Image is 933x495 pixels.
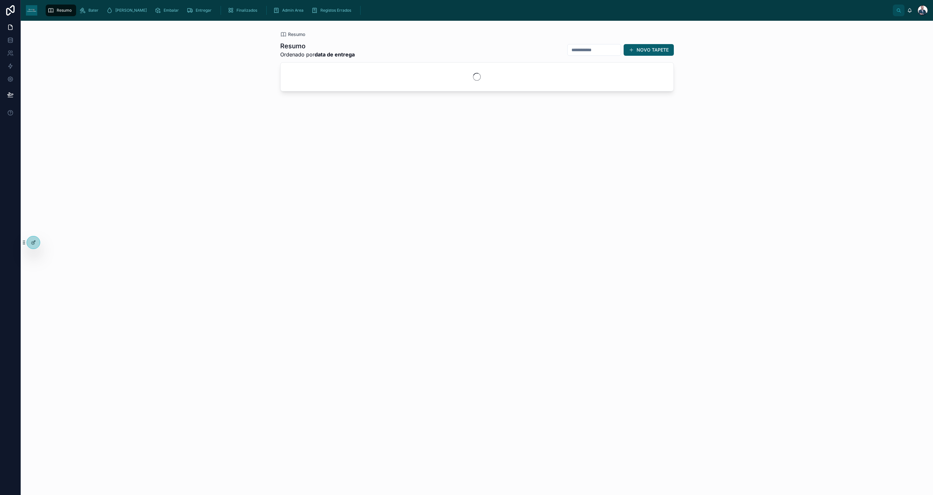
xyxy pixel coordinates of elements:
span: [PERSON_NAME] [115,8,147,13]
span: Bater [88,8,98,13]
span: Admin Area [282,8,304,13]
a: Entregar [185,5,216,16]
span: Registos Errados [320,8,351,13]
a: Bater [77,5,103,16]
span: Resumo [57,8,72,13]
span: Finalizados [236,8,257,13]
strong: data de entrega [315,51,355,58]
div: scrollable content [42,3,893,18]
a: Embalar [153,5,183,16]
a: Admin Area [271,5,308,16]
span: Ordenado por [280,51,355,58]
h1: Resumo [280,41,355,51]
a: Registos Errados [309,5,356,16]
a: [PERSON_NAME] [104,5,151,16]
a: Resumo [46,5,76,16]
span: Embalar [164,8,179,13]
span: Resumo [288,31,305,38]
img: App logo [26,5,37,16]
a: Resumo [280,31,305,38]
a: Finalizados [225,5,262,16]
button: NOVO TAPETE [624,44,674,56]
span: Entregar [196,8,212,13]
